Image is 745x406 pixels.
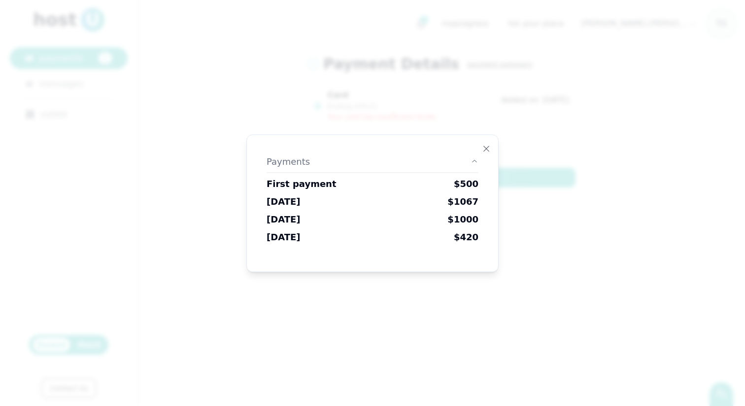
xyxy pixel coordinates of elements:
div: $ 500 [454,177,478,190]
button: Payments [267,147,478,173]
div: First payment [267,177,337,190]
span: [DATE] [267,231,301,242]
div: $ 420 [454,230,478,244]
div: Payments [267,173,478,256]
div: $ 1000 [447,212,478,226]
span: [DATE] [267,214,301,224]
div: $ 1067 [447,194,478,208]
span: [DATE] [267,196,301,206]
